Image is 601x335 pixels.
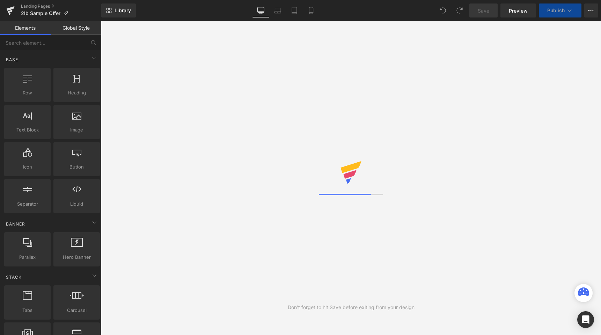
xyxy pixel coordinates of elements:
a: Preview [500,3,536,17]
a: New Library [101,3,136,17]
span: Parallax [6,254,49,261]
button: More [584,3,598,17]
a: Tablet [286,3,303,17]
span: Button [56,163,98,171]
span: Heading [56,89,98,97]
span: Image [56,126,98,134]
span: Publish [547,8,565,13]
button: Publish [539,3,581,17]
div: Don't forget to hit Save before exiting from your design [288,304,415,311]
div: Open Intercom Messenger [577,311,594,328]
span: Stack [5,274,22,280]
a: Global Style [51,21,101,35]
span: Hero Banner [56,254,98,261]
span: 2lb Sample Offer [21,10,60,16]
button: Redo [453,3,467,17]
span: Tabs [6,307,49,314]
span: Library [115,7,131,14]
a: Mobile [303,3,320,17]
span: Separator [6,200,49,208]
span: Text Block [6,126,49,134]
span: Base [5,56,19,63]
a: Landing Pages [21,3,101,9]
a: Desktop [252,3,269,17]
span: Carousel [56,307,98,314]
span: Row [6,89,49,97]
span: Liquid [56,200,98,208]
span: Banner [5,221,26,227]
span: Icon [6,163,49,171]
button: Undo [436,3,450,17]
a: Laptop [269,3,286,17]
span: Save [478,7,489,14]
span: Preview [509,7,528,14]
